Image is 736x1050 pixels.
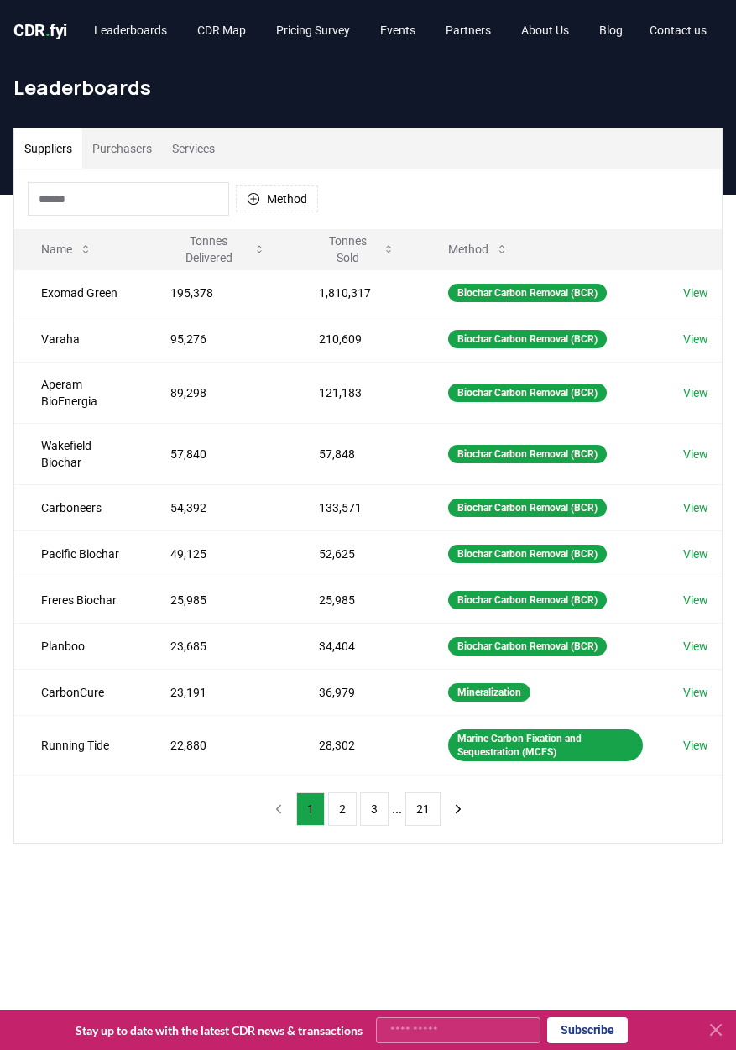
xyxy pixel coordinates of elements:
[683,499,708,516] a: View
[328,792,357,826] button: 2
[14,484,144,530] td: Carboneers
[292,269,421,316] td: 1,810,317
[14,128,82,169] button: Suppliers
[683,331,708,347] a: View
[432,15,504,45] a: Partners
[45,20,50,40] span: .
[14,269,144,316] td: Exomad Green
[435,232,522,266] button: Method
[636,15,720,45] a: Contact us
[144,362,292,423] td: 89,298
[296,792,325,826] button: 1
[683,638,708,655] a: View
[392,799,402,819] li: ...
[683,384,708,401] a: View
[448,445,607,463] div: Biochar Carbon Removal (BCR)
[683,592,708,609] a: View
[292,362,421,423] td: 121,183
[14,669,144,715] td: CarbonCure
[448,591,607,609] div: Biochar Carbon Removal (BCR)
[14,362,144,423] td: Aperam BioEnergia
[82,128,162,169] button: Purchasers
[448,729,643,761] div: Marine Carbon Fixation and Sequestration (MCFS)
[144,423,292,484] td: 57,840
[14,577,144,623] td: Freres Biochar
[683,285,708,301] a: View
[305,232,408,266] button: Tonnes Sold
[292,484,421,530] td: 133,571
[81,15,636,45] nav: Main
[162,128,225,169] button: Services
[448,330,607,348] div: Biochar Carbon Removal (BCR)
[144,316,292,362] td: 95,276
[448,683,530,702] div: Mineralization
[292,623,421,669] td: 34,404
[144,669,292,715] td: 23,191
[360,792,389,826] button: 3
[444,792,472,826] button: next page
[405,792,441,826] button: 21
[683,684,708,701] a: View
[14,715,144,775] td: Running Tide
[683,737,708,754] a: View
[144,530,292,577] td: 49,125
[14,316,144,362] td: Varaha
[683,446,708,462] a: View
[144,269,292,316] td: 195,378
[157,232,279,266] button: Tonnes Delivered
[13,20,67,40] span: CDR fyi
[448,499,607,517] div: Biochar Carbon Removal (BCR)
[292,577,421,623] td: 25,985
[144,484,292,530] td: 54,392
[144,715,292,775] td: 22,880
[683,546,708,562] a: View
[448,545,607,563] div: Biochar Carbon Removal (BCR)
[144,577,292,623] td: 25,985
[236,185,318,212] button: Method
[13,74,723,101] h1: Leaderboards
[184,15,259,45] a: CDR Map
[448,637,607,656] div: Biochar Carbon Removal (BCR)
[28,232,106,266] button: Name
[263,15,363,45] a: Pricing Survey
[292,530,421,577] td: 52,625
[586,15,636,45] a: Blog
[81,15,180,45] a: Leaderboards
[14,623,144,669] td: Planboo
[144,623,292,669] td: 23,685
[292,423,421,484] td: 57,848
[292,715,421,775] td: 28,302
[13,18,67,42] a: CDR.fyi
[448,284,607,302] div: Biochar Carbon Removal (BCR)
[14,423,144,484] td: Wakefield Biochar
[367,15,429,45] a: Events
[508,15,582,45] a: About Us
[292,669,421,715] td: 36,979
[14,530,144,577] td: Pacific Biochar
[448,384,607,402] div: Biochar Carbon Removal (BCR)
[292,316,421,362] td: 210,609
